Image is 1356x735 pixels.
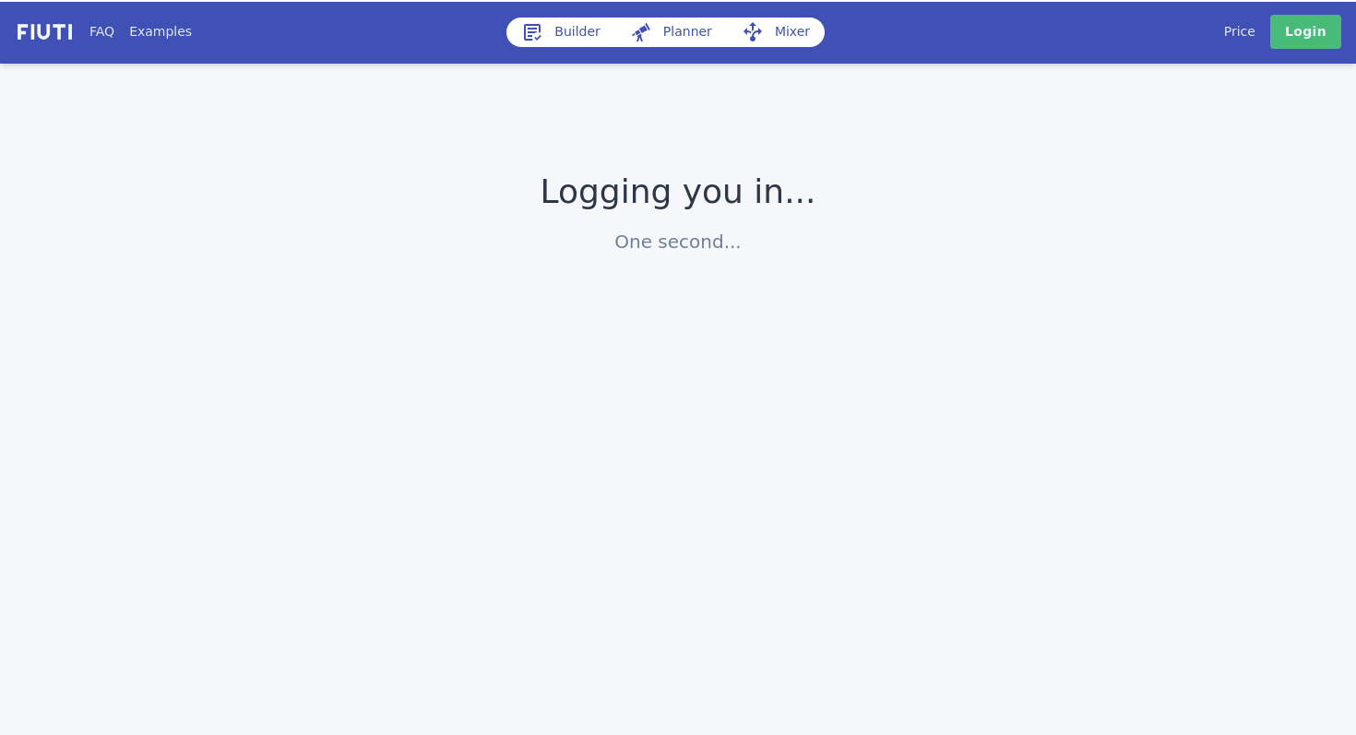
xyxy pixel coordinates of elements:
a: Planner [615,18,727,47]
a: Login [1270,15,1341,49]
h3: One second... [540,228,815,255]
a: Builder [506,18,615,47]
a: Mixer [727,18,825,47]
a: FAQ [89,22,114,41]
a: Examples [129,22,192,41]
a: Price [1224,22,1255,41]
img: f731f27.png [15,21,75,42]
h2: Logging you in... [540,167,815,217]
